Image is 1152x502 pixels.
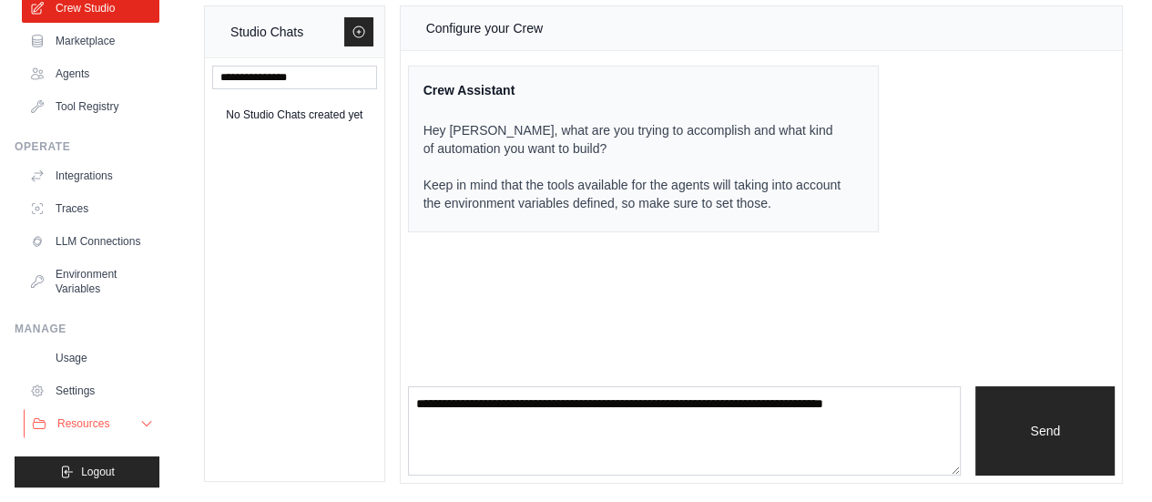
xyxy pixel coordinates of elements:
[975,386,1115,476] button: Send
[22,26,159,56] a: Marketplace
[22,92,159,121] a: Tool Registry
[22,59,159,88] a: Agents
[22,194,159,223] a: Traces
[57,416,109,431] span: Resources
[15,456,159,487] button: Logout
[226,104,362,126] div: No Studio Chats created yet
[423,81,842,99] div: Crew Assistant
[24,409,161,438] button: Resources
[22,343,159,373] a: Usage
[426,17,543,39] div: Configure your Crew
[81,465,115,479] span: Logout
[15,322,159,336] div: Manage
[230,21,303,43] div: Studio Chats
[15,139,159,154] div: Operate
[22,161,159,190] a: Integrations
[423,121,842,212] p: Hey [PERSON_NAME], what are you trying to accomplish and what kind of automation you want to buil...
[22,376,159,405] a: Settings
[22,227,159,256] a: LLM Connections
[22,260,159,303] a: Environment Variables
